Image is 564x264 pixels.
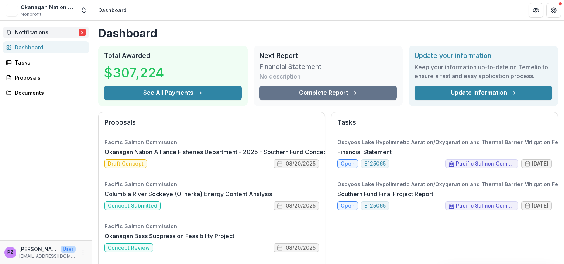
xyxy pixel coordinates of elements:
[79,29,86,36] span: 2
[104,63,164,83] h3: $307,224
[79,3,89,18] button: Open entity switcher
[79,248,87,257] button: More
[104,52,242,60] h2: Total Awarded
[3,87,89,99] a: Documents
[415,63,552,80] h3: Keep your information up-to-date on Temelio to ensure a fast and easy application process.
[21,3,76,11] div: Okanagan Nation Alliance Fisheries Department
[95,5,130,15] nav: breadcrumb
[546,3,561,18] button: Get Help
[98,27,558,40] h1: Dashboard
[15,89,83,97] div: Documents
[337,190,433,198] a: Southern Fund Final Project Report
[259,72,300,81] p: No description
[21,11,41,18] span: Nonprofit
[529,3,543,18] button: Partners
[337,118,552,132] h2: Tasks
[6,4,18,16] img: Okanagan Nation Alliance Fisheries Department
[104,190,272,198] a: Columbia River Sockeye (O. nerka) Energy Content Analysis
[415,86,552,100] a: Update Information
[337,147,392,156] a: Financial Statement
[3,41,89,53] a: Dashboard
[7,250,14,255] div: Patrick Zubick
[3,56,89,69] a: Tasks
[104,86,242,100] button: See All Payments
[415,52,552,60] h2: Update your information
[19,253,76,260] p: [EMAIL_ADDRESS][DOMAIN_NAME]
[104,232,234,240] a: Okanagan Bass Suppression Feasibility Project
[15,74,83,81] div: Proposals
[259,86,397,100] a: Complete Report
[3,72,89,84] a: Proposals
[3,27,89,38] button: Notifications2
[15,59,83,66] div: Tasks
[259,52,397,60] h2: Next Report
[104,118,319,132] h2: Proposals
[15,44,83,51] div: Dashboard
[19,245,58,253] p: [PERSON_NAME]
[61,246,76,253] p: User
[104,147,394,156] a: Okanagan Nation Alliance Fisheries Department - 2025 - Southern Fund Concept Application Form 2026
[98,6,127,14] div: Dashboard
[259,63,321,71] h3: Financial Statement
[15,29,79,36] span: Notifications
